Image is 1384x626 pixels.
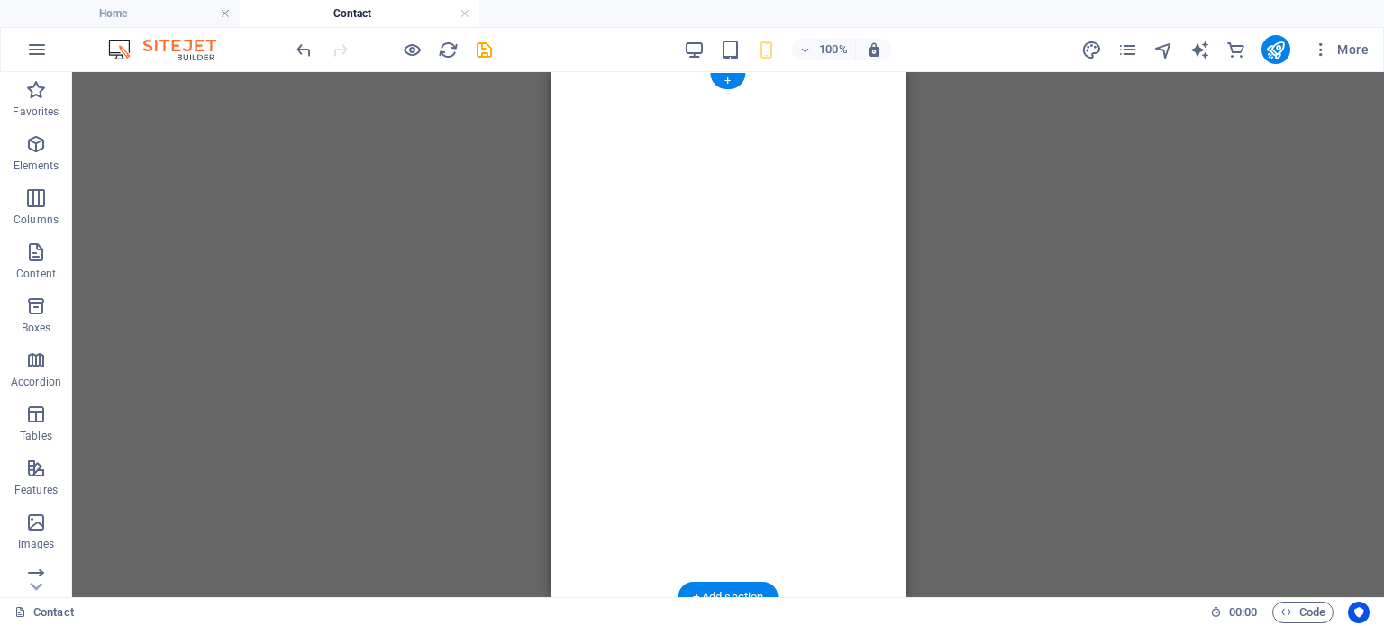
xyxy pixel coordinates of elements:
i: Undo: Change image (Ctrl+Z) [294,40,314,60]
h6: Session time [1210,602,1258,623]
div: + Add section [678,582,778,612]
p: Features [14,483,58,497]
p: Accordion [11,375,61,389]
i: Commerce [1225,40,1246,60]
button: design [1081,39,1103,60]
p: Tables [20,429,52,443]
button: Click here to leave preview mode and continue editing [401,39,423,60]
i: Pages (Ctrl+Alt+S) [1117,40,1138,60]
button: reload [437,39,459,60]
span: More [1312,41,1369,59]
p: Images [18,537,55,551]
span: Code [1280,602,1325,623]
i: Save (Ctrl+S) [474,40,495,60]
p: Content [16,267,56,281]
button: undo [293,39,314,60]
i: Navigator [1153,40,1174,60]
p: Boxes [22,321,51,335]
button: pages [1117,39,1139,60]
img: Editor Logo [104,39,239,60]
p: Columns [14,213,59,227]
span: : [1242,605,1244,619]
i: Design (Ctrl+Alt+Y) [1081,40,1102,60]
button: Usercentrics [1348,602,1370,623]
i: Publish [1265,40,1286,60]
p: Favorites [13,104,59,119]
p: Elements [14,159,59,173]
span: 00 00 [1229,602,1257,623]
i: AI Writer [1189,40,1210,60]
button: commerce [1225,39,1247,60]
button: More [1305,35,1376,64]
a: Click to cancel selection. Double-click to open Pages [14,602,74,623]
button: 100% [792,39,856,60]
button: text_generator [1189,39,1211,60]
i: On resize automatically adjust zoom level to fit chosen device. [866,41,882,58]
div: + [710,73,745,89]
button: navigator [1153,39,1175,60]
h6: 100% [819,39,848,60]
button: save [473,39,495,60]
button: publish [1261,35,1290,64]
h4: Contact [240,4,479,23]
button: Code [1272,602,1334,623]
i: Reload page [438,40,459,60]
